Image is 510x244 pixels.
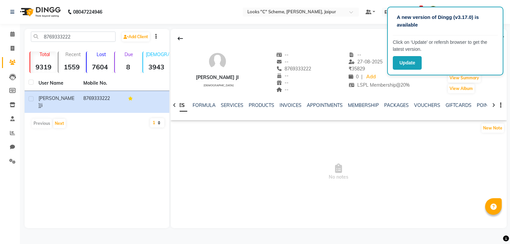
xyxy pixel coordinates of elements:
p: Total [33,51,56,57]
span: -- [276,80,289,86]
a: Add [365,72,377,82]
button: View Album [448,84,474,93]
span: | [361,73,363,80]
a: APPOINTMENTS [307,102,343,108]
div: Back to Client [173,32,187,45]
span: -- [276,52,289,58]
strong: 8 [115,63,141,71]
a: VOUCHERS [414,102,440,108]
button: New Note [481,123,504,133]
span: -- [276,87,289,93]
span: 35829 [349,66,365,72]
a: SERVICES [221,102,243,108]
button: View Summary [448,73,481,83]
div: [PERSON_NAME] ji [196,74,239,81]
span: No notes [171,139,507,205]
button: Update [393,56,422,70]
span: -- [349,52,361,58]
strong: 9319 [30,63,56,71]
a: INVOICES [280,102,301,108]
b: 08047224946 [73,3,102,21]
p: Recent [61,51,85,57]
span: ₹ [349,66,352,72]
span: 1 [419,6,423,10]
button: Next [53,119,66,128]
p: Due [116,51,141,57]
span: [PERSON_NAME] [39,95,74,108]
td: 8769333222 [79,91,124,113]
p: Lost [89,51,113,57]
a: FORMULA [193,102,215,108]
p: [DEMOGRAPHIC_DATA] [146,51,169,57]
span: 27-08-2025 [349,59,382,65]
img: avatar [208,51,227,71]
th: User Name [35,76,79,91]
strong: 1559 [58,63,85,71]
strong: 3943 [143,63,169,71]
iframe: chat widget [482,217,503,237]
img: logo [17,3,62,21]
strong: 7604 [87,63,113,71]
p: Click on ‘Update’ or refersh browser to get the latest version. [393,39,498,53]
img: Looks Jaipur "C" Scheme [427,6,439,18]
a: GIFTCARDS [446,102,471,108]
span: ji [40,102,42,108]
span: LSPL Membership@20% [349,82,410,88]
span: -- [276,59,289,65]
input: Search by Name/Mobile/Email/Code [31,32,116,42]
a: Add Client [122,32,150,41]
p: A new version of Dingg (v3.17.0) is available [397,14,494,29]
span: 0 [349,74,359,80]
th: Mobile No. [79,76,124,91]
a: POINTS [477,102,494,108]
span: -- [276,73,289,79]
a: PRODUCTS [249,102,274,108]
span: 8769333222 [276,66,311,72]
span: [DEMOGRAPHIC_DATA] [204,84,234,87]
a: MEMBERSHIP [348,102,379,108]
a: PACKAGES [384,102,409,108]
